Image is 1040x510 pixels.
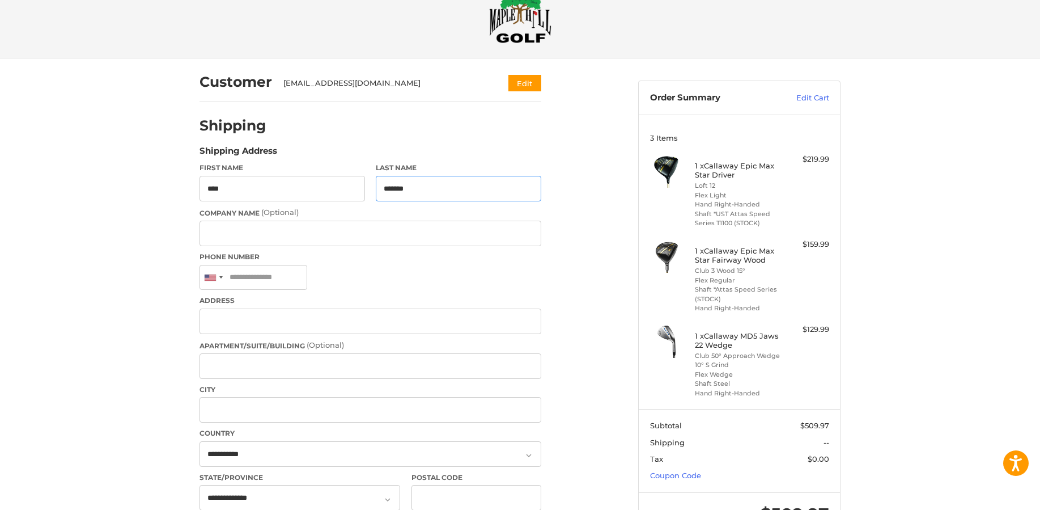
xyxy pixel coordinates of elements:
div: $129.99 [784,324,829,335]
h3: 3 Items [650,133,829,142]
li: Club 50° Approach Wedge 10° S Grind [695,351,782,370]
li: Shaft *UST Attas Speed Series T1100 (STOCK) [695,209,782,228]
li: Flex Wedge [695,370,782,380]
label: State/Province [199,473,400,483]
button: Edit [508,75,541,91]
span: -- [823,438,829,447]
label: Apartment/Suite/Building [199,340,541,351]
li: Shaft *Attas Speed Series (STOCK) [695,285,782,304]
li: Hand Right-Handed [695,389,782,398]
small: (Optional) [261,208,299,217]
small: (Optional) [307,340,344,349]
label: City [199,385,541,395]
span: Subtotal [650,421,682,430]
div: $219.99 [784,154,829,165]
li: Shaft Steel [695,379,782,389]
div: [EMAIL_ADDRESS][DOMAIN_NAME] [283,78,487,89]
span: Shipping [650,438,685,447]
label: Address [199,296,541,306]
li: Flex Light [695,191,782,200]
li: Flex Regular [695,276,782,285]
li: Loft 12 [695,181,782,191]
label: Postal Code [411,473,542,483]
label: Country [199,428,541,439]
label: First Name [199,163,365,173]
iframe: Google Customer Reviews [946,479,1040,510]
a: Edit Cart [772,92,829,104]
h4: 1 x Callaway MD5 Jaws 22 Wedge [695,331,782,350]
span: $0.00 [808,454,829,463]
h2: Shipping [199,117,266,134]
li: Hand Right-Handed [695,304,782,313]
label: Phone Number [199,252,541,262]
span: $509.97 [800,421,829,430]
li: Club 3 Wood 15° [695,266,782,276]
div: $159.99 [784,239,829,250]
div: United States: +1 [200,265,226,290]
legend: Shipping Address [199,145,277,163]
label: Last Name [376,163,541,173]
li: Hand Right-Handed [695,200,782,209]
h4: 1 x Callaway Epic Max Star Driver [695,161,782,180]
h3: Order Summary [650,92,772,104]
label: Company Name [199,207,541,218]
h2: Customer [199,73,272,91]
a: Coupon Code [650,471,701,480]
span: Tax [650,454,663,463]
h4: 1 x Callaway Epic Max Star Fairway Wood [695,246,782,265]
